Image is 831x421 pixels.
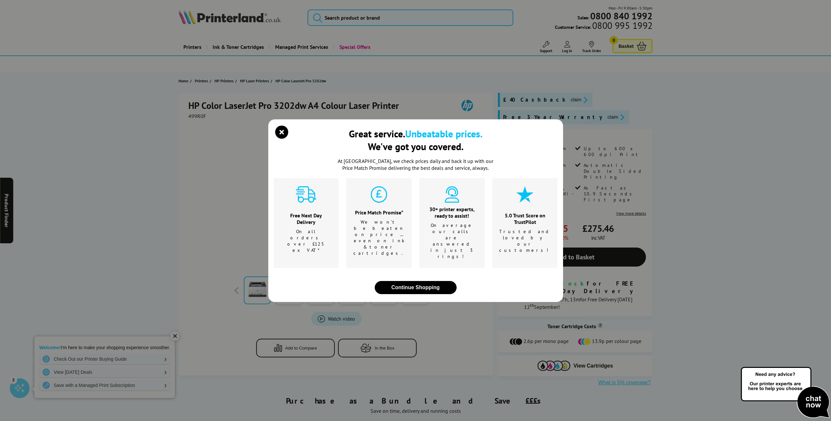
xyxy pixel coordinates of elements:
[375,281,457,294] button: close modal
[282,212,331,225] div: Free Next Day Delivery
[349,127,482,153] div: Great service. We've got you covered.
[353,209,405,216] div: Price Match Promise*
[334,158,498,171] p: At [GEOGRAPHIC_DATA], we check prices daily and back it up with our Price Match Promise deliverin...
[499,212,551,225] div: 5.0 Trust Score on TrustPilot
[427,222,477,260] p: On average our calls are answered in just 3 rings!
[277,127,287,137] button: close modal
[282,229,331,253] p: On all orders over £125 ex VAT*
[427,206,477,219] div: 30+ printer experts, ready to assist!
[739,366,831,420] img: Open Live Chat window
[405,127,482,140] b: Unbeatable prices.
[499,229,551,253] p: Trusted and loved by our customers!
[353,219,405,256] p: We won't be beaten on price …even on ink & toner cartridges.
